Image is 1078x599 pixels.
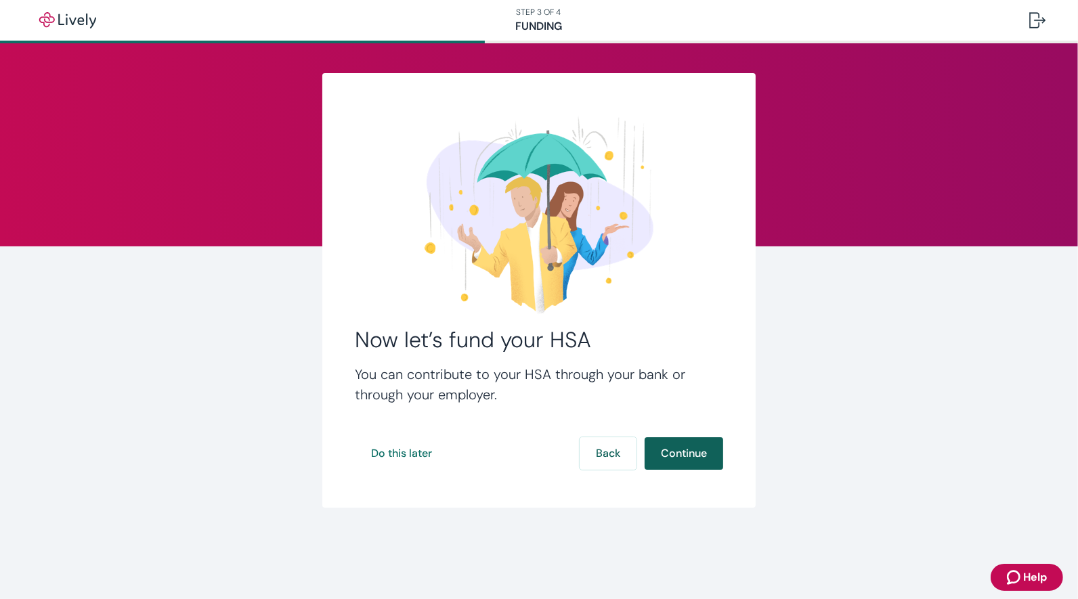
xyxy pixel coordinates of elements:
[355,326,723,353] h2: Now let’s fund your HSA
[580,437,637,470] button: Back
[645,437,723,470] button: Continue
[1018,4,1056,37] button: Log out
[355,437,448,470] button: Do this later
[30,12,106,28] img: Lively
[1007,569,1023,585] svg: Zendesk support icon
[355,364,723,405] h4: You can contribute to your HSA through your bank or through your employer.
[1023,569,1047,585] span: Help
[991,564,1063,591] button: Zendesk support iconHelp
